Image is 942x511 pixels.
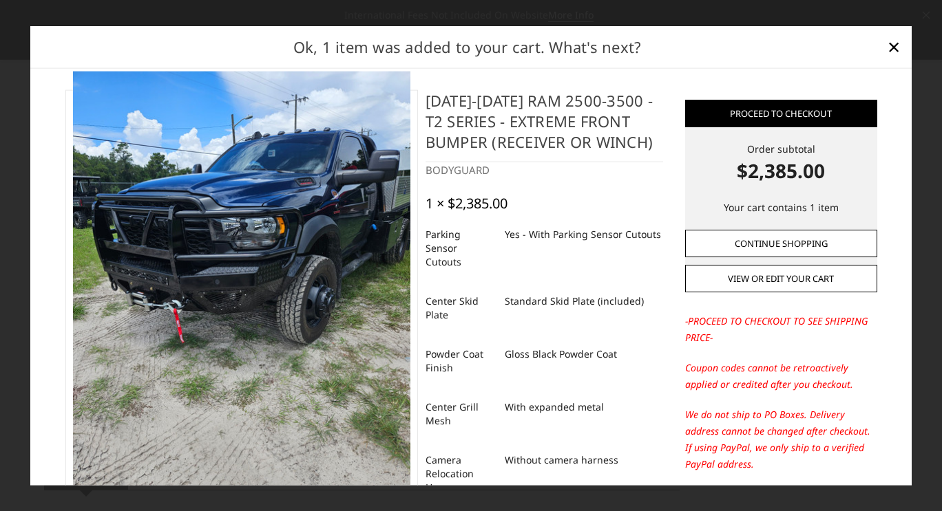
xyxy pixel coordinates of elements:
dd: Standard Skid Plate (included) [505,288,644,313]
div: 1 × $2,385.00 [426,195,507,211]
h2: Ok, 1 item was added to your cart. What's next? [52,35,883,58]
dd: With expanded metal [505,394,604,419]
dt: Parking Sensor Cutouts [426,221,494,274]
a: View or edit your cart [685,265,877,292]
dd: Yes - With Parking Sensor Cutouts [505,221,661,246]
h4: [DATE]-[DATE] Ram 2500-3500 - T2 Series - Extreme Front Bumper (receiver or winch) [426,90,663,162]
dt: Center Grill Mesh [426,394,494,433]
dd: Gloss Black Powder Coat [505,341,617,366]
p: Coupon codes cannot be retroactively applied or credited after you checkout. [685,360,877,393]
span: × [888,32,900,61]
dd: Without camera harness [505,447,618,472]
p: -PROCEED TO CHECKOUT TO SEE SHIPPING PRICE- [685,313,877,346]
div: Order subtotal [685,142,877,185]
p: We do not ship to PO Boxes. Delivery address cannot be changed after checkout. If using PayPal, w... [685,406,877,472]
dt: Powder Coat Finish [426,341,494,380]
p: Your cart contains 1 item [685,199,877,216]
a: Close [883,36,905,58]
dt: Camera Relocation Harness [426,447,494,499]
a: Continue Shopping [685,230,877,257]
strong: $2,385.00 [685,156,877,185]
a: Proceed to checkout [685,100,877,127]
div: BODYGUARD [426,162,663,178]
dt: Center Skid Plate [426,288,494,327]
